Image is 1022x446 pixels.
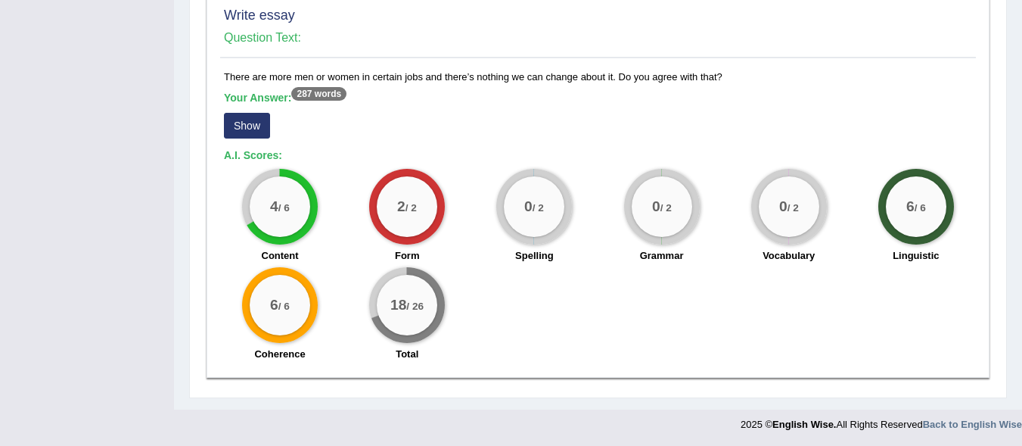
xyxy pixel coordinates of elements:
[915,203,926,214] small: / 6
[407,301,424,312] small: / 26
[763,248,815,263] label: Vocabulary
[278,301,290,312] small: / 6
[254,347,305,361] label: Coherence
[923,419,1022,430] a: Back to English Wise
[397,198,405,215] big: 2
[224,149,282,161] b: A.I. Scores:
[779,198,787,215] big: 0
[224,31,972,45] h4: Question Text:
[270,198,278,215] big: 4
[893,248,939,263] label: Linguistic
[262,248,299,263] label: Content
[652,198,660,215] big: 0
[787,203,798,214] small: / 2
[741,410,1022,432] div: 2025 © All Rights Reserved
[395,248,420,263] label: Form
[533,203,544,214] small: / 2
[640,248,684,263] label: Grammar
[224,92,346,104] b: Your Answer:
[660,203,671,214] small: / 2
[390,296,406,313] big: 18
[224,8,972,23] h2: Write essay
[396,347,418,361] label: Total
[220,70,976,370] div: There are more men or women in certain jobs and there’s nothing we can change about it. Do you ag...
[524,198,533,215] big: 0
[224,113,270,139] button: Show
[772,419,836,430] strong: English Wise.
[906,198,915,215] big: 6
[515,248,554,263] label: Spelling
[278,203,290,214] small: / 6
[405,203,417,214] small: / 2
[270,296,278,313] big: 6
[291,87,346,101] sup: 287 words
